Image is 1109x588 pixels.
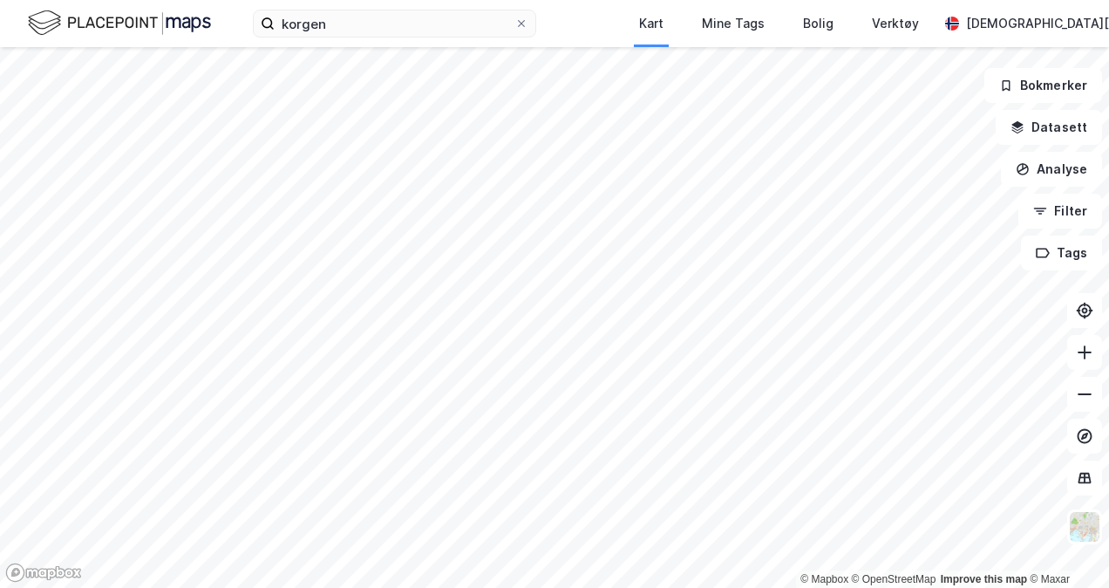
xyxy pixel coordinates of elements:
[803,13,833,34] div: Bolig
[800,573,848,585] a: Mapbox
[702,13,765,34] div: Mine Tags
[941,573,1027,585] a: Improve this map
[1022,504,1109,588] iframe: Chat Widget
[1018,194,1102,229] button: Filter
[1021,236,1102,270] button: Tags
[872,13,919,34] div: Verktøy
[28,8,211,38] img: logo.f888ab2527a4732fd821a326f86c7f29.svg
[1001,152,1102,187] button: Analyse
[639,13,663,34] div: Kart
[996,110,1102,145] button: Datasett
[275,10,514,37] input: Søk på adresse, matrikkel, gårdeiere, leietakere eller personer
[984,68,1102,103] button: Bokmerker
[5,563,82,583] a: Mapbox homepage
[852,573,936,585] a: OpenStreetMap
